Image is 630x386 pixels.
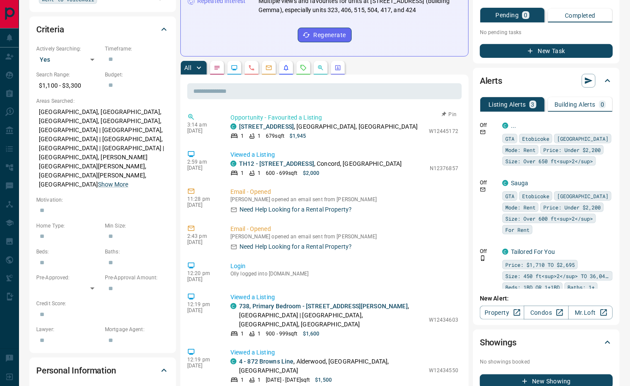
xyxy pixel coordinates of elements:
[241,376,244,384] p: 1
[317,64,324,71] svg: Opportunities
[283,64,290,71] svg: Listing Alerts
[524,306,568,320] a: Condos
[239,242,352,251] p: Need Help Looking for a Rental Property?
[230,123,236,130] div: condos.ca
[502,123,508,129] div: condos.ca
[36,326,101,333] p: Lawyer:
[505,134,514,143] span: GTA
[568,306,613,320] a: Mr.Loft
[230,196,458,202] p: [PERSON_NAME] opened an email sent from [PERSON_NAME]
[505,260,575,269] span: Price: $1,710 TO $2,695
[567,283,595,291] span: Baths: 1+
[230,161,236,167] div: condos.ca
[505,225,529,234] span: For Rent
[511,122,516,129] a: ...
[105,274,169,282] p: Pre-Approval Amount:
[239,205,352,214] p: Need Help Looking for a Rental Property?
[98,180,128,189] button: Show More
[36,45,101,53] p: Actively Searching:
[241,169,244,177] p: 1
[303,330,320,338] p: $1,600
[248,64,255,71] svg: Calls
[230,271,458,277] p: Olly logged into [DOMAIN_NAME]
[187,165,217,171] p: [DATE]
[300,64,307,71] svg: Requests
[554,101,595,108] p: Building Alerts
[543,203,601,212] span: Price: Under $2,200
[241,132,244,140] p: 1
[429,127,458,135] p: W12445172
[36,196,169,204] p: Motivation:
[187,301,217,307] p: 12:19 pm
[480,44,613,58] button: New Task
[480,179,497,187] p: Off
[239,302,425,329] p: , [GEOGRAPHIC_DATA] | [GEOGRAPHIC_DATA], [GEOGRAPHIC_DATA], [GEOGRAPHIC_DATA]
[239,123,294,130] a: [STREET_ADDRESS]
[105,71,169,79] p: Budget:
[480,255,486,261] svg: Push Notification Only
[429,316,458,324] p: W12434603
[187,159,217,165] p: 2:59 am
[480,129,486,135] svg: Email
[258,376,261,384] p: 1
[480,247,497,255] p: Off
[36,19,169,40] div: Criteria
[480,306,524,320] a: Property
[266,132,284,140] p: 679 sqft
[239,357,425,375] p: , Alderwood, [GEOGRAPHIC_DATA], [GEOGRAPHIC_DATA]
[187,128,217,134] p: [DATE]
[36,97,169,105] p: Areas Searched:
[239,122,418,131] p: , [GEOGRAPHIC_DATA], [GEOGRAPHIC_DATA]
[505,157,593,165] span: Size: Over 650 ft<sup>2</sup>
[230,225,458,234] p: Email - Opened
[230,358,236,364] div: condos.ca
[187,357,217,363] p: 12:19 pm
[36,79,101,93] p: $1,100 - $3,300
[105,222,169,230] p: Min Size:
[505,192,514,200] span: GTA
[258,132,261,140] p: 1
[298,28,352,42] button: Regenerate
[334,64,341,71] svg: Agent Actions
[239,159,402,168] p: , Concord, [GEOGRAPHIC_DATA]
[230,150,458,159] p: Viewed a Listing
[187,233,217,239] p: 2:43 pm
[495,12,519,18] p: Pending
[266,169,297,177] p: 600 - 699 sqft
[480,294,613,303] p: New Alert:
[511,180,529,187] a: Sauga
[502,180,508,186] div: condos.ca
[480,332,613,353] div: Showings
[543,146,601,154] span: Price: Under $2,200
[505,146,535,154] span: Mode: Rent
[505,272,610,280] span: Size: 450 ft<sup>2</sup> TO 36,043 ft<sup>2</sup>
[480,74,502,88] h2: Alerts
[187,202,217,208] p: [DATE]
[230,234,458,240] p: [PERSON_NAME] opened an email sent from [PERSON_NAME]
[184,65,191,71] p: All
[187,276,217,282] p: [DATE]
[230,187,458,196] p: Email - Opened
[36,71,101,79] p: Search Range:
[187,239,217,245] p: [DATE]
[105,326,169,333] p: Mortgage Agent:
[480,70,613,91] div: Alerts
[266,330,297,338] p: 900 - 999 sqft
[36,360,169,381] div: Personal Information
[524,12,527,18] p: 0
[214,64,220,71] svg: Notes
[265,64,272,71] svg: Emails
[511,248,555,255] a: Tailored For You
[258,330,261,338] p: 1
[105,45,169,53] p: Timeframe:
[187,122,217,128] p: 3:14 am
[315,376,332,384] p: $1,500
[522,192,549,200] span: Etobicoke
[36,274,101,282] p: Pre-Approved:
[557,192,608,200] span: [GEOGRAPHIC_DATA]
[429,367,458,374] p: W12434550
[303,169,320,177] p: $2,000
[230,262,458,271] p: Login
[437,111,462,118] button: Pin
[488,101,526,108] p: Listing Alerts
